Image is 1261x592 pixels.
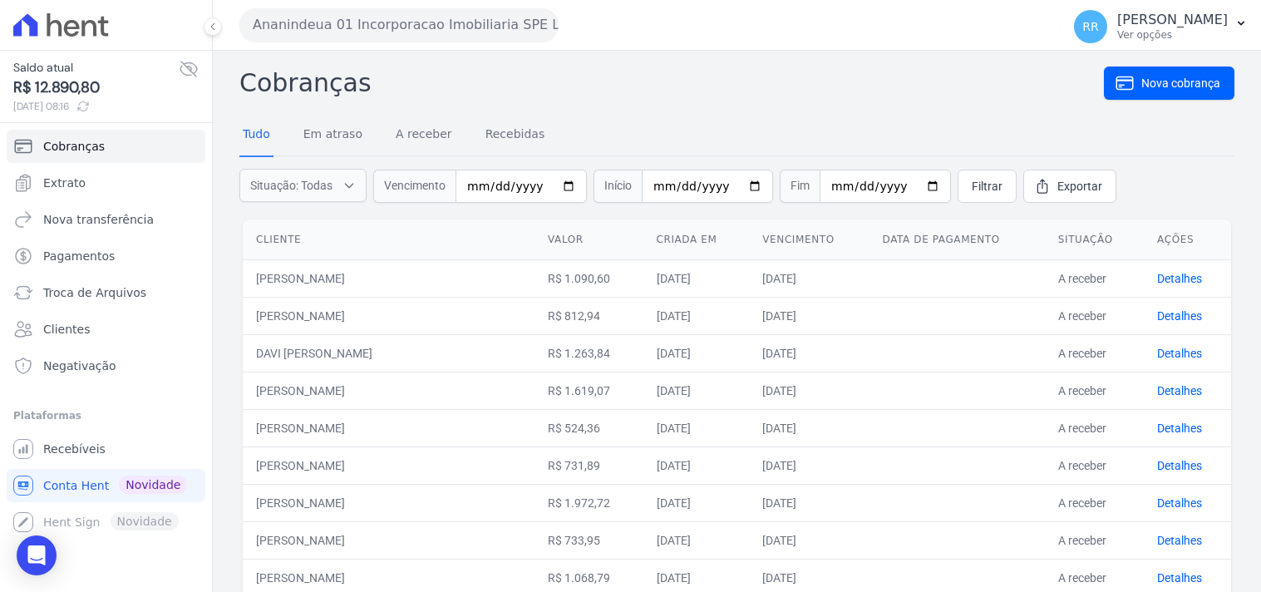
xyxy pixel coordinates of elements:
td: [DATE] [643,259,750,297]
td: R$ 524,36 [534,409,643,446]
td: [DATE] [749,259,869,297]
td: [DATE] [643,409,750,446]
th: Situação [1045,220,1144,260]
a: Detalhes [1157,272,1202,285]
span: Exportar [1057,178,1102,195]
td: DAVI [PERSON_NAME] [243,334,534,372]
td: A receber [1045,409,1144,446]
button: RR [PERSON_NAME] Ver opções [1061,3,1261,50]
th: Cliente [243,220,534,260]
a: Extrato [7,166,205,200]
td: R$ 1.972,72 [534,484,643,521]
span: Recebíveis [43,441,106,457]
td: A receber [1045,372,1144,409]
td: [PERSON_NAME] [243,297,534,334]
td: [DATE] [643,521,750,559]
td: [DATE] [749,521,869,559]
td: [DATE] [643,484,750,521]
span: Extrato [43,175,86,191]
td: [DATE] [643,446,750,484]
span: RR [1082,21,1098,32]
td: [PERSON_NAME] [243,259,534,297]
a: A receber [392,114,456,157]
span: Cobranças [43,138,105,155]
span: Vencimento [373,170,456,203]
a: Nova cobrança [1104,67,1234,100]
a: Filtrar [958,170,1017,203]
th: Valor [534,220,643,260]
td: [PERSON_NAME] [243,446,534,484]
span: Início [594,170,642,203]
span: Fim [780,170,820,203]
span: Conta Hent [43,477,109,494]
div: Plataformas [13,406,199,426]
a: Recebidas [482,114,549,157]
a: Nova transferência [7,203,205,236]
td: [DATE] [643,372,750,409]
a: Detalhes [1157,347,1202,360]
a: Negativação [7,349,205,382]
span: Pagamentos [43,248,115,264]
a: Clientes [7,313,205,346]
a: Troca de Arquivos [7,276,205,309]
a: Detalhes [1157,496,1202,510]
td: R$ 812,94 [534,297,643,334]
span: Clientes [43,321,90,338]
span: Saldo atual [13,59,179,76]
a: Detalhes [1157,422,1202,435]
a: Detalhes [1157,309,1202,323]
td: A receber [1045,521,1144,559]
h2: Cobranças [239,64,1104,101]
td: A receber [1045,297,1144,334]
p: [PERSON_NAME] [1117,12,1228,28]
span: Situação: Todas [250,177,332,194]
a: Exportar [1023,170,1116,203]
td: A receber [1045,259,1144,297]
span: R$ 12.890,80 [13,76,179,99]
span: Troca de Arquivos [43,284,146,301]
span: Nova transferência [43,211,154,228]
p: Ver opções [1117,28,1228,42]
span: Nova cobrança [1141,75,1220,91]
td: [PERSON_NAME] [243,484,534,521]
td: [DATE] [749,372,869,409]
span: Novidade [119,476,187,494]
span: Filtrar [972,178,1002,195]
td: R$ 1.263,84 [534,334,643,372]
td: R$ 1.090,60 [534,259,643,297]
td: [DATE] [749,409,869,446]
span: Negativação [43,358,116,374]
td: R$ 1.619,07 [534,372,643,409]
th: Ações [1144,220,1231,260]
td: [PERSON_NAME] [243,372,534,409]
a: Detalhes [1157,459,1202,472]
td: [DATE] [749,297,869,334]
td: A receber [1045,446,1144,484]
a: Conta Hent Novidade [7,469,205,502]
td: [DATE] [749,334,869,372]
td: [DATE] [749,446,869,484]
th: Vencimento [749,220,869,260]
span: [DATE] 08:16 [13,99,179,114]
td: A receber [1045,334,1144,372]
nav: Sidebar [13,130,199,539]
a: Em atraso [300,114,366,157]
a: Detalhes [1157,384,1202,397]
button: Situação: Todas [239,169,367,202]
td: R$ 731,89 [534,446,643,484]
td: [PERSON_NAME] [243,409,534,446]
a: Tudo [239,114,273,157]
button: Ananindeua 01 Incorporacao Imobiliaria SPE LTDA [239,8,559,42]
td: [DATE] [643,334,750,372]
a: Pagamentos [7,239,205,273]
td: [DATE] [749,484,869,521]
td: [PERSON_NAME] [243,521,534,559]
td: [DATE] [643,297,750,334]
a: Detalhes [1157,534,1202,547]
th: Data de pagamento [869,220,1045,260]
th: Criada em [643,220,750,260]
td: A receber [1045,484,1144,521]
a: Cobranças [7,130,205,163]
a: Recebíveis [7,432,205,466]
td: R$ 733,95 [534,521,643,559]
